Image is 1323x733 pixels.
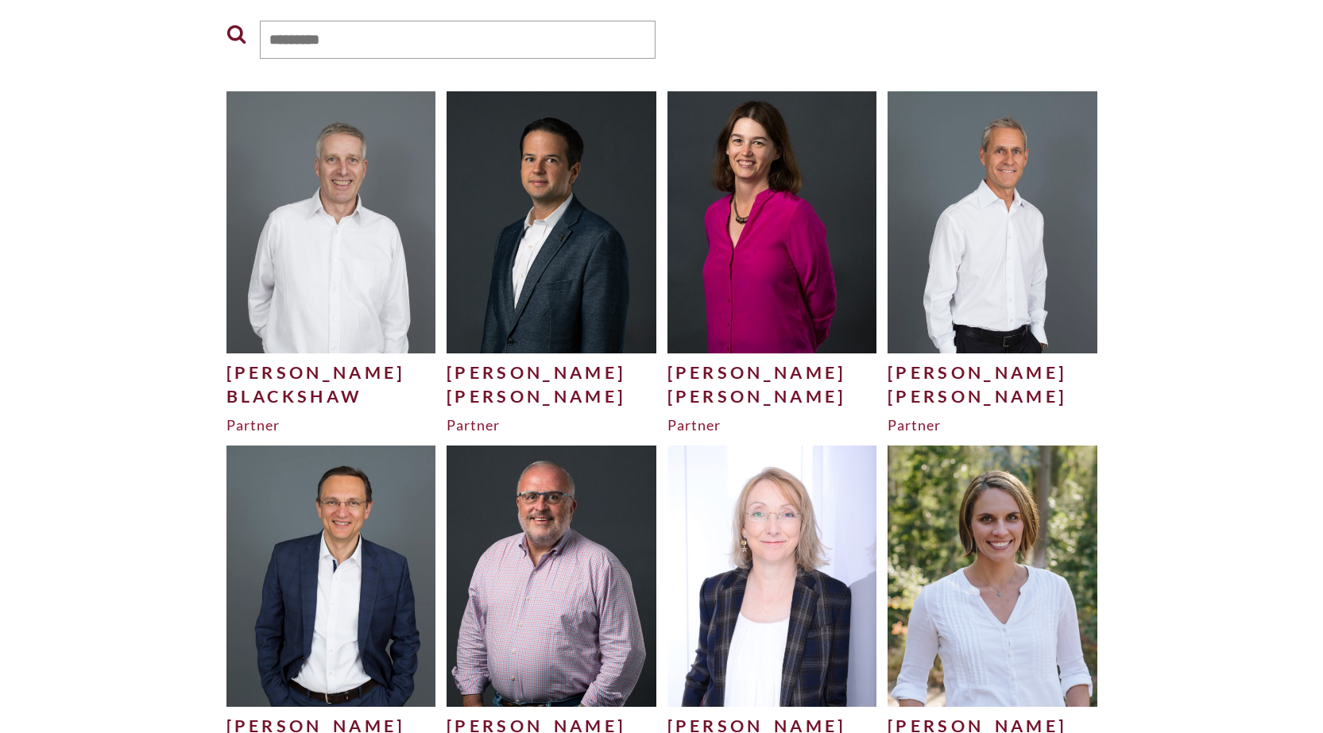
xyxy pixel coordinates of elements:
img: Graham-A-500x625.jpg [447,446,656,707]
img: Craig-Mitchell-Website-500x625.jpg [888,91,1097,353]
img: Julie-H-500x625.jpg [667,91,877,353]
a: [PERSON_NAME][PERSON_NAME]Partner [888,91,1097,434]
img: Chantal-1-500x625.png [888,446,1097,707]
div: Partner [226,415,436,434]
a: [PERSON_NAME][PERSON_NAME]Partner [667,91,877,434]
div: [PERSON_NAME] [447,384,656,408]
div: [PERSON_NAME] [447,361,656,384]
div: Partner [447,415,656,434]
a: [PERSON_NAME]BlackshawPartner [226,91,436,434]
div: Blackshaw [226,384,436,408]
img: Dave-Blackshaw-for-website2-500x625.jpg [226,91,436,353]
img: Camilla-Beglan-1-500x625.jpg [667,446,877,707]
div: [PERSON_NAME] [667,361,877,384]
div: Partner [667,415,877,434]
div: [PERSON_NAME] [226,361,436,384]
div: Partner [888,415,1097,434]
div: [PERSON_NAME] [888,384,1097,408]
img: Philipp-Spannuth-Website-500x625.jpg [226,446,436,707]
div: [PERSON_NAME] [667,384,877,408]
div: [PERSON_NAME] [888,361,1097,384]
a: [PERSON_NAME][PERSON_NAME]Partner [447,91,656,434]
img: Philipp-Ebert_edited-1-500x625.jpg [447,91,656,353]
